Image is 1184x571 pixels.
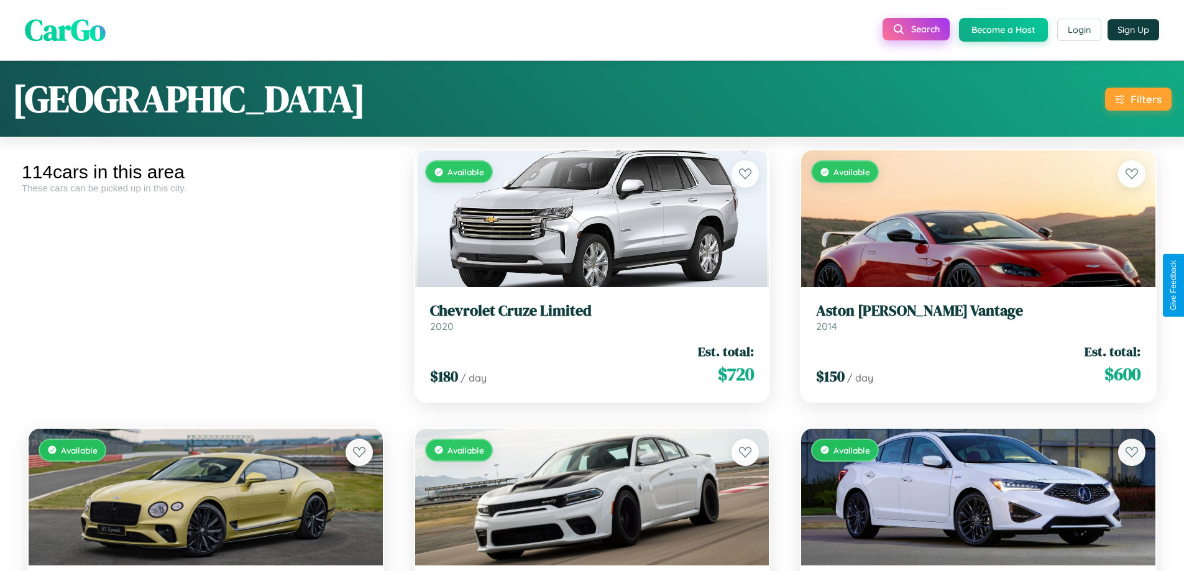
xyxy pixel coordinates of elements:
span: Est. total: [698,342,754,360]
h3: Aston [PERSON_NAME] Vantage [816,302,1140,320]
span: Available [447,445,484,455]
button: Login [1057,19,1101,41]
span: Est. total: [1085,342,1140,360]
a: Chevrolet Cruze Limited2020 [430,302,755,332]
div: These cars can be picked up in this city. [22,183,390,193]
div: 114 cars in this area [22,162,390,183]
span: Available [61,445,98,455]
span: Available [833,445,870,455]
button: Filters [1105,88,1172,111]
span: $ 600 [1104,362,1140,386]
a: Aston [PERSON_NAME] Vantage2014 [816,302,1140,332]
span: $ 720 [718,362,754,386]
span: / day [461,372,487,384]
span: Available [833,167,870,177]
span: Available [447,167,484,177]
button: Search [883,18,950,40]
button: Sign Up [1108,19,1159,40]
span: CarGo [25,9,106,50]
h1: [GEOGRAPHIC_DATA] [12,73,365,124]
span: Search [911,24,940,35]
span: 2020 [430,320,454,332]
span: 2014 [816,320,837,332]
h3: Chevrolet Cruze Limited [430,302,755,320]
div: Filters [1131,93,1162,106]
span: $ 150 [816,366,845,386]
button: Become a Host [959,18,1048,42]
span: / day [847,372,873,384]
div: Give Feedback [1169,260,1178,311]
span: $ 180 [430,366,458,386]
